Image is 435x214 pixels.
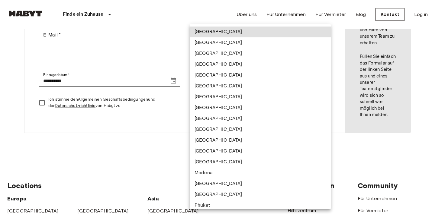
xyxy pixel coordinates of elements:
[190,135,331,146] li: [GEOGRAPHIC_DATA]
[190,102,331,113] li: [GEOGRAPHIC_DATA]
[190,124,331,135] li: [GEOGRAPHIC_DATA]
[190,113,331,124] li: [GEOGRAPHIC_DATA]
[190,92,331,102] li: [GEOGRAPHIC_DATA]
[190,59,331,70] li: [GEOGRAPHIC_DATA]
[190,189,331,200] li: [GEOGRAPHIC_DATA]
[190,81,331,92] li: [GEOGRAPHIC_DATA]
[190,178,331,189] li: [GEOGRAPHIC_DATA]
[190,200,331,211] li: Phuket
[190,37,331,48] li: [GEOGRAPHIC_DATA]
[190,70,331,81] li: [GEOGRAPHIC_DATA]
[190,168,331,178] li: Modena
[190,48,331,59] li: [GEOGRAPHIC_DATA]
[190,27,331,37] li: [GEOGRAPHIC_DATA]
[190,146,331,157] li: [GEOGRAPHIC_DATA]
[190,157,331,168] li: [GEOGRAPHIC_DATA]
